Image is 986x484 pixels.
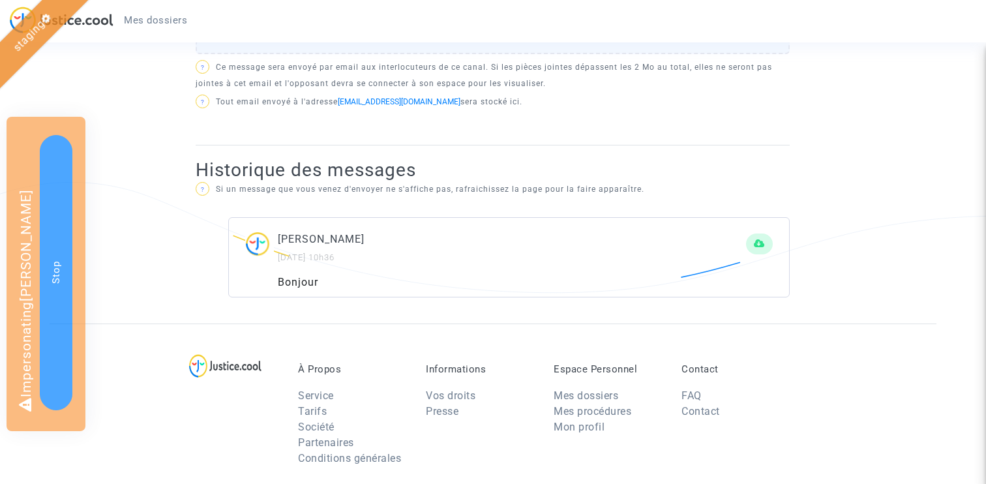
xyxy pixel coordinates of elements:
p: À Propos [298,363,406,375]
img: jc-logo.svg [10,7,113,33]
img: logo-lg.svg [189,354,261,378]
span: ? [201,64,205,71]
a: Mon profil [554,421,605,433]
p: Tout email envoyé à l'adresse sera stocké ici. [196,94,790,110]
span: Mes dossiers [124,14,187,26]
div: Impersonating [7,117,85,431]
a: Conditions générales [298,452,401,464]
p: Espace Personnel [554,363,662,375]
span: ? [201,98,205,106]
p: Contact [681,363,790,375]
a: Tarifs [298,405,327,417]
a: Mes procédures [554,405,631,417]
a: Service [298,389,334,402]
a: Société [298,421,335,433]
a: Vos droits [426,389,475,402]
div: Bonjour [278,275,773,290]
p: Si un message que vous venez d'envoyer ne s'affiche pas, rafraichissez la page pour la faire appa... [196,181,790,198]
img: ... [245,231,278,264]
p: Ce message sera envoyé par email aux interlocuteurs de ce canal. Si les pièces jointes dépassent ... [196,59,790,92]
button: Stop [40,135,72,410]
a: [EMAIL_ADDRESS][DOMAIN_NAME] [338,97,460,106]
a: FAQ [681,389,702,402]
a: Partenaires [298,436,354,449]
a: Presse [426,405,458,417]
p: Informations [426,363,534,375]
h2: Historique des messages [196,159,790,181]
a: Mes dossiers [113,10,198,30]
span: ? [201,186,205,193]
span: Stop [50,261,62,284]
small: [DATE] 10h36 [278,252,335,262]
p: [PERSON_NAME] [278,231,746,247]
a: Contact [681,405,720,417]
a: Mes dossiers [554,389,618,402]
a: staging [10,18,47,54]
